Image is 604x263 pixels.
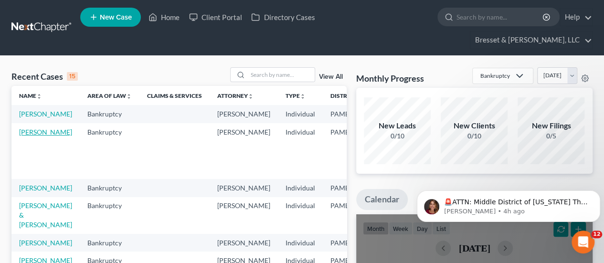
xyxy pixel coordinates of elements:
[323,197,370,234] td: PAMB
[80,105,139,123] td: Bankruptcy
[323,105,370,123] td: PAMB
[248,94,254,99] i: unfold_more
[518,131,584,141] div: 0/5
[67,72,78,81] div: 15
[364,120,431,131] div: New Leads
[413,170,604,237] iframe: Intercom notifications message
[364,131,431,141] div: 0/10
[217,92,254,99] a: Attorneyunfold_more
[323,234,370,252] td: PAMB
[456,8,544,26] input: Search by name...
[278,105,323,123] td: Individual
[80,197,139,234] td: Bankruptcy
[19,110,72,118] a: [PERSON_NAME]
[246,9,319,26] a: Directory Cases
[356,189,408,210] a: Calendar
[210,197,278,234] td: [PERSON_NAME]
[184,9,246,26] a: Client Portal
[210,105,278,123] td: [PERSON_NAME]
[323,123,370,179] td: PAMB
[248,68,315,82] input: Search by name...
[441,120,508,131] div: New Clients
[19,92,42,99] a: Nameunfold_more
[19,239,72,247] a: [PERSON_NAME]
[560,9,592,26] a: Help
[87,92,132,99] a: Area of Lawunfold_more
[80,179,139,197] td: Bankruptcy
[278,234,323,252] td: Individual
[591,231,602,238] span: 12
[330,92,362,99] a: Districtunfold_more
[139,86,210,105] th: Claims & Services
[286,92,306,99] a: Typeunfold_more
[470,32,592,49] a: Bresset & [PERSON_NAME], LLC
[126,94,132,99] i: unfold_more
[480,72,510,80] div: Bankruptcy
[80,234,139,252] td: Bankruptcy
[278,197,323,234] td: Individual
[210,234,278,252] td: [PERSON_NAME]
[518,120,584,131] div: New Filings
[11,71,78,82] div: Recent Cases
[323,179,370,197] td: PAMB
[572,231,594,253] iframe: Intercom live chat
[356,73,424,84] h3: Monthly Progress
[319,74,343,80] a: View All
[210,123,278,179] td: [PERSON_NAME]
[210,179,278,197] td: [PERSON_NAME]
[441,131,508,141] div: 0/10
[278,179,323,197] td: Individual
[100,14,132,21] span: New Case
[144,9,184,26] a: Home
[19,201,72,229] a: [PERSON_NAME] & [PERSON_NAME]
[412,189,450,210] a: Tasks
[19,128,72,136] a: [PERSON_NAME]
[278,123,323,179] td: Individual
[300,94,306,99] i: unfold_more
[19,184,72,192] a: [PERSON_NAME]
[36,94,42,99] i: unfold_more
[80,123,139,179] td: Bankruptcy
